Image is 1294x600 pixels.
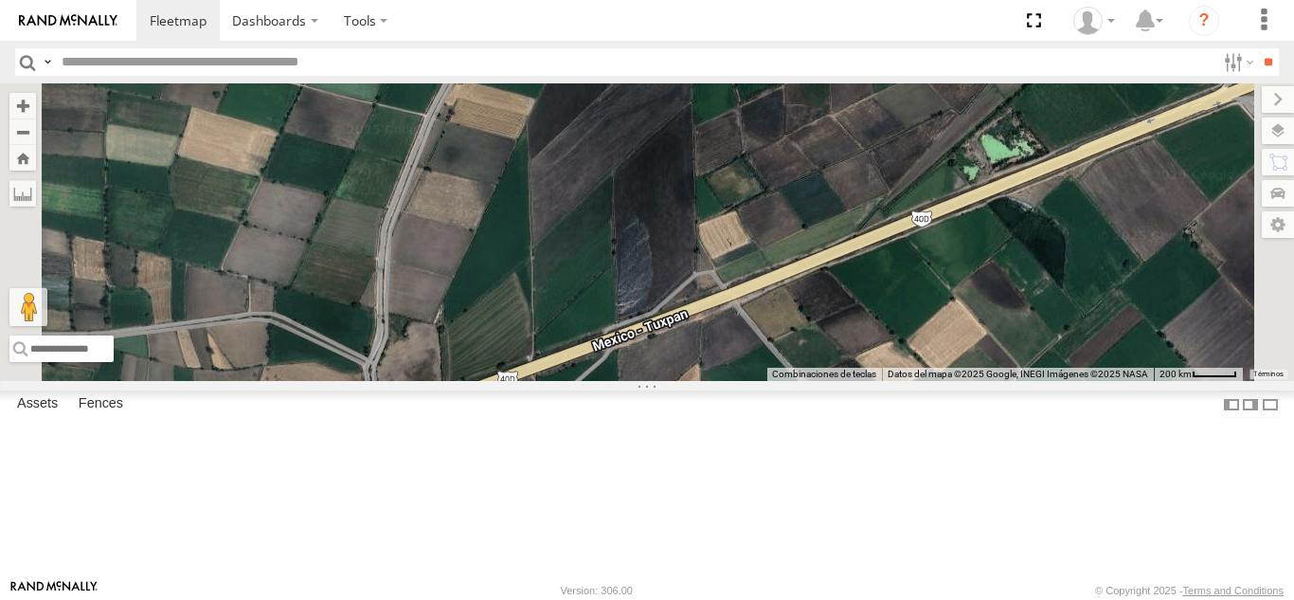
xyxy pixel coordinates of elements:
[69,391,133,418] label: Fences
[1189,6,1219,36] i: ?
[1067,7,1122,35] div: GP 100
[772,368,876,381] button: Combinaciones de teclas
[9,118,36,145] button: Zoom out
[888,369,1148,379] span: Datos del mapa ©2025 Google, INEGI Imágenes ©2025 NASA
[1216,48,1257,76] label: Search Filter Options
[1222,391,1241,418] label: Dock Summary Table to the Left
[40,48,55,76] label: Search Query
[1154,368,1243,381] button: Escala del mapa: 200 km por 44 píxeles
[9,93,36,118] button: Zoom in
[19,14,117,27] img: rand-logo.svg
[561,585,633,596] div: Version: 306.00
[9,145,36,171] button: Zoom Home
[9,180,36,207] label: Measure
[1253,370,1284,377] a: Términos (se abre en una nueva pestaña)
[9,288,47,326] button: Arrastra al hombrecito al mapa para abrir Street View
[10,581,98,600] a: Visit our Website
[1241,391,1260,418] label: Dock Summary Table to the Right
[1159,369,1192,379] span: 200 km
[1261,391,1280,418] label: Hide Summary Table
[1183,585,1284,596] a: Terms and Conditions
[1095,585,1284,596] div: © Copyright 2025 -
[1262,211,1294,238] label: Map Settings
[8,391,67,418] label: Assets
